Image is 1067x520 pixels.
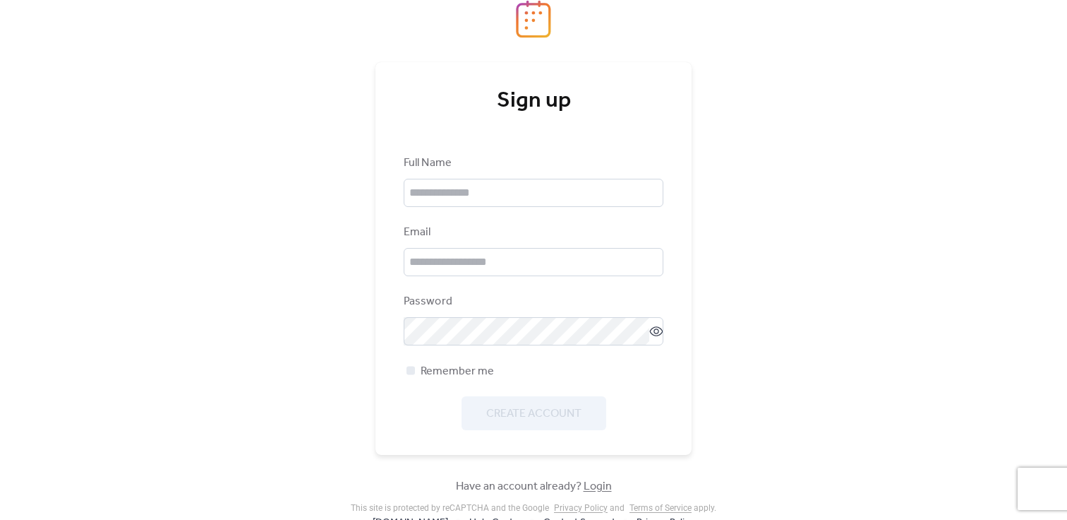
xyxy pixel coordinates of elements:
[404,155,661,172] div: Full Name
[404,87,663,115] div: Sign up
[629,503,692,513] a: Terms of Service
[584,475,612,497] a: Login
[404,293,661,310] div: Password
[351,503,716,513] div: This site is protected by reCAPTCHA and the Google and apply .
[554,503,608,513] a: Privacy Policy
[421,363,494,380] span: Remember me
[404,224,661,241] div: Email
[456,478,612,495] span: Have an account already?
